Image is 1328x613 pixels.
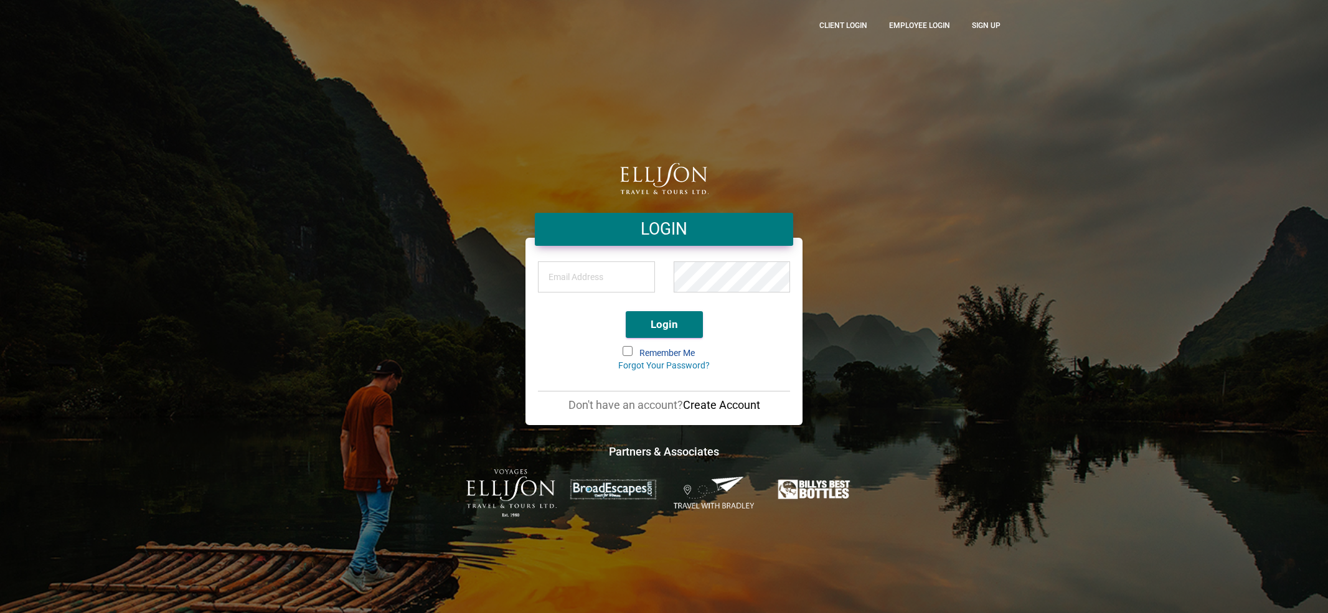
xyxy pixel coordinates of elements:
img: Travel-With-Bradley.png [670,475,760,510]
h4: Partners & Associates [319,444,1010,459]
button: Login [626,311,703,338]
input: Email Address [538,261,655,292]
a: Sign up [963,9,1010,41]
p: Don't have an account? [538,398,790,413]
img: ET-Voyages-text-colour-Logo-with-est.png [466,469,556,517]
label: Remember Me [624,347,704,360]
img: Billys-Best-Bottles.png [771,476,861,503]
a: Employee Login [880,9,959,41]
a: Create Account [683,398,760,411]
h4: LOGIN [544,218,784,241]
img: logo.png [620,163,709,194]
a: CLient Login [810,9,877,41]
a: Forgot Your Password? [618,360,710,370]
img: broadescapes.png [568,479,658,500]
